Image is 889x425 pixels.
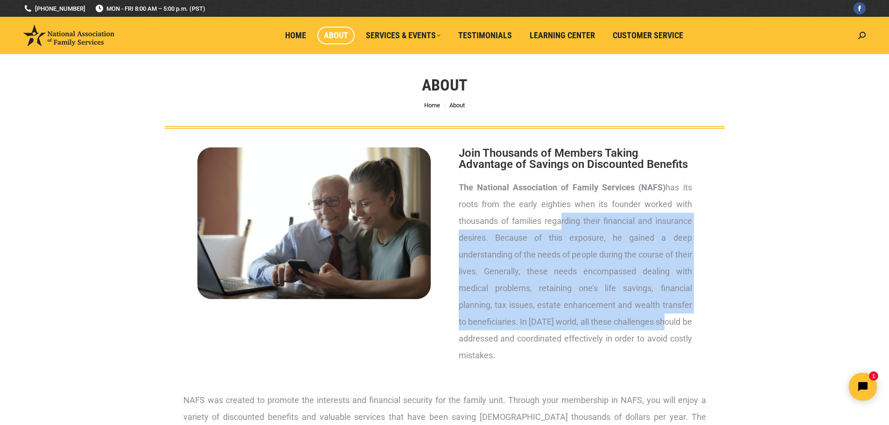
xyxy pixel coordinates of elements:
[613,30,683,41] span: Customer Service
[95,4,205,13] span: MON - FRI 8:00 AM – 5:00 p.m. (PST)
[422,75,467,95] h1: About
[285,30,306,41] span: Home
[459,147,692,170] h2: Join Thousands of Members Taking Advantage of Savings on Discounted Benefits
[197,147,431,299] img: About National Association of Family Services
[724,365,885,409] iframe: Tidio Chat
[523,27,602,44] a: Learning Center
[459,179,692,364] p: has its roots from the early eighties when its founder worked with thousands of families regardin...
[530,30,595,41] span: Learning Center
[366,30,441,41] span: Services & Events
[317,27,355,44] a: About
[459,182,666,192] strong: The National Association of Family Services (NAFS)
[424,102,440,109] a: Home
[854,2,866,14] a: Facebook page opens in new window
[452,27,518,44] a: Testimonials
[449,102,465,109] span: About
[324,30,348,41] span: About
[606,27,690,44] a: Customer Service
[23,4,85,13] a: [PHONE_NUMBER]
[279,27,313,44] a: Home
[458,30,512,41] span: Testimonials
[23,25,114,46] img: National Association of Family Services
